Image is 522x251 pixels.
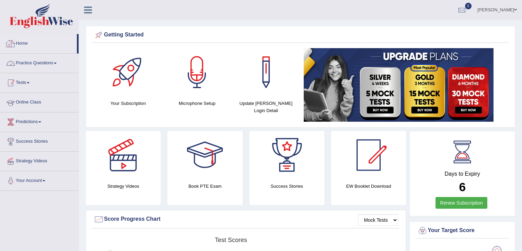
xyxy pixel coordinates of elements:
a: Practice Questions [0,54,79,71]
h4: Your Subscription [97,100,159,107]
div: Getting Started [94,30,507,40]
h4: Update [PERSON_NAME] Login Detail [235,100,297,114]
a: Renew Subscription [436,197,487,209]
tspan: Test scores [215,237,247,243]
img: small5.jpg [304,48,494,122]
span: 6 [465,3,472,9]
a: Success Stories [0,132,79,149]
h4: Strategy Videos [86,183,161,190]
h4: Days to Expiry [417,171,507,177]
a: Your Account [0,171,79,188]
div: Your Target Score [417,226,507,236]
div: Score Progress Chart [94,214,398,225]
h4: EW Booklet Download [331,183,406,190]
b: 6 [459,180,465,194]
h4: Book PTE Exam [167,183,242,190]
h4: Success Stories [250,183,324,190]
a: Strategy Videos [0,152,79,169]
a: Tests [0,73,79,90]
a: Home [0,34,77,51]
h4: Microphone Setup [166,100,228,107]
a: Online Class [0,93,79,110]
a: Predictions [0,112,79,130]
